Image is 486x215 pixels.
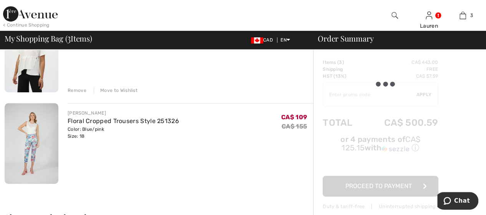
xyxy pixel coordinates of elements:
div: Order Summary [309,35,481,42]
div: Color: Blue/pink Size: 18 [68,126,179,140]
div: [PERSON_NAME] [68,110,179,117]
span: CAD [251,37,276,43]
img: 1ère Avenue [3,6,58,22]
div: Move to Wishlist [94,87,138,94]
img: Casual Crew Neck Pullover Style 252117 [5,12,58,93]
iframe: Opens a widget where you can chat to one of our agents [437,192,478,211]
s: CA$ 155 [282,123,307,130]
img: My Bag [459,11,466,20]
a: Floral Cropped Trousers Style 251326 [68,117,179,125]
span: CA$ 109 [281,113,307,121]
a: 3 [446,11,479,20]
span: 3 [67,33,71,43]
a: Sign In [426,12,432,19]
span: My Shopping Bag ( Items) [5,35,92,42]
img: search the website [391,11,398,20]
img: Floral Cropped Trousers Style 251326 [5,103,58,184]
img: My Info [426,11,432,20]
img: Canadian Dollar [251,37,263,43]
span: EN [280,37,290,43]
div: Remove [68,87,86,94]
div: Lauren [412,22,446,30]
span: 3 [470,12,473,19]
div: < Continue Shopping [3,22,50,28]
